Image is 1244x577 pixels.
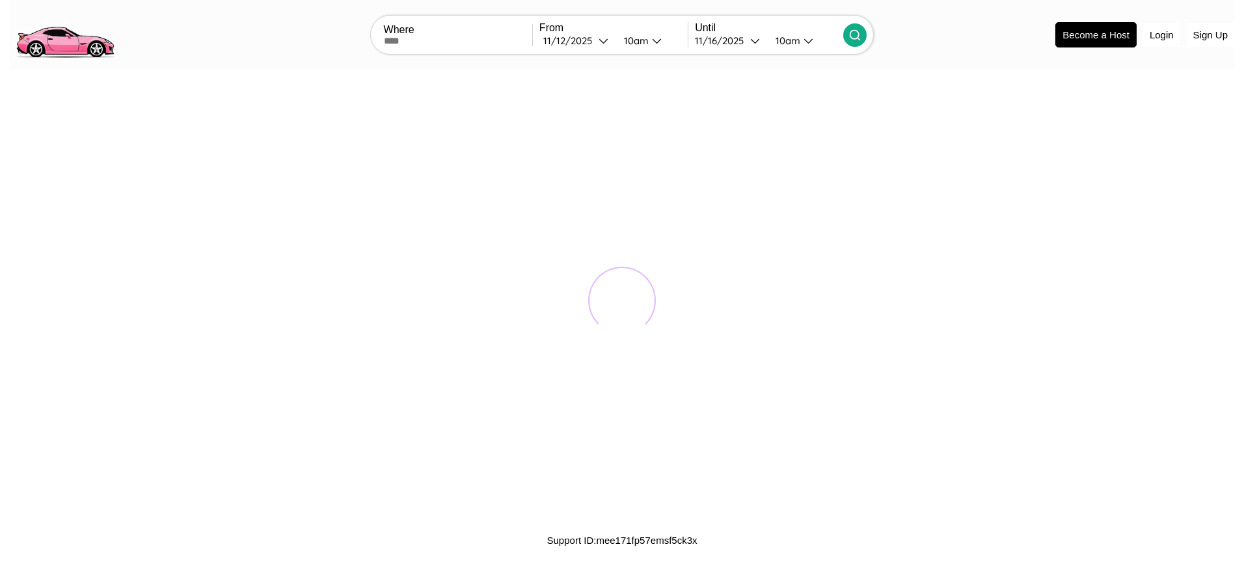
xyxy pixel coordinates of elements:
button: 11/12/2025 [539,34,614,47]
button: Become a Host [1055,22,1137,47]
img: logo [10,7,120,61]
div: 10am [617,34,652,47]
p: Support ID: mee171fp57emsf5ck3x [547,531,697,549]
button: Sign Up [1187,23,1234,47]
div: 10am [769,34,804,47]
label: From [539,22,688,34]
button: Login [1143,23,1180,47]
button: 10am [614,34,688,47]
div: 11 / 16 / 2025 [695,34,750,47]
div: 11 / 12 / 2025 [543,34,599,47]
label: Until [695,22,843,34]
label: Where [384,24,532,36]
button: 10am [765,34,843,47]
